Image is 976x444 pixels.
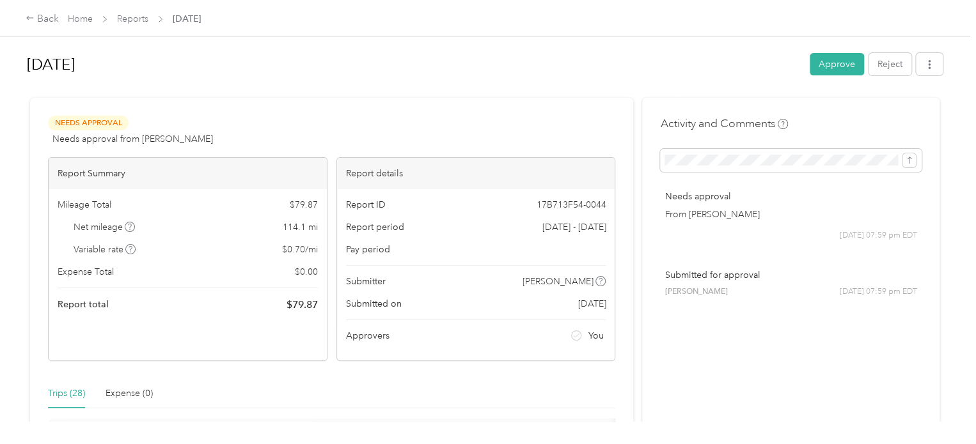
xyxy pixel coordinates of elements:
[346,297,402,310] span: Submitted on
[660,116,788,132] h4: Activity and Comments
[665,268,917,282] p: Submitted for approval
[27,49,801,80] h1: Aug 2025
[346,220,404,234] span: Report period
[58,298,109,311] span: Report total
[840,230,917,241] span: [DATE] 07:59 pm EDT
[665,208,917,221] p: From [PERSON_NAME]
[295,265,318,279] span: $ 0.00
[665,286,727,298] span: [PERSON_NAME]
[810,53,864,75] button: Approve
[904,372,976,444] iframe: Everlance-gr Chat Button Frame
[48,387,85,401] div: Trips (28)
[58,198,111,211] span: Mileage Total
[48,116,129,130] span: Needs Approval
[346,275,386,288] span: Submitter
[869,53,911,75] button: Reject
[337,158,615,189] div: Report details
[49,158,327,189] div: Report Summary
[117,13,148,24] a: Reports
[346,329,390,342] span: Approvers
[840,286,917,298] span: [DATE] 07:59 pm EDT
[542,220,606,234] span: [DATE] - [DATE]
[74,243,136,256] span: Variable rate
[536,198,606,211] span: 17B713F54-0044
[346,198,386,211] span: Report ID
[173,12,201,26] span: [DATE]
[282,243,318,256] span: $ 0.70 / mi
[52,132,213,146] span: Needs approval from [PERSON_NAME]
[58,265,114,279] span: Expense Total
[26,11,59,27] div: Back
[68,13,93,24] a: Home
[290,198,318,211] span: $ 79.87
[665,190,917,203] p: Needs approval
[346,243,390,256] span: Pay period
[578,297,606,310] span: [DATE]
[588,329,604,342] span: You
[74,220,136,234] span: Net mileage
[283,220,318,234] span: 114.1 mi
[106,387,153,401] div: Expense (0)
[287,297,318,312] span: $ 79.87
[523,275,594,288] span: [PERSON_NAME]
